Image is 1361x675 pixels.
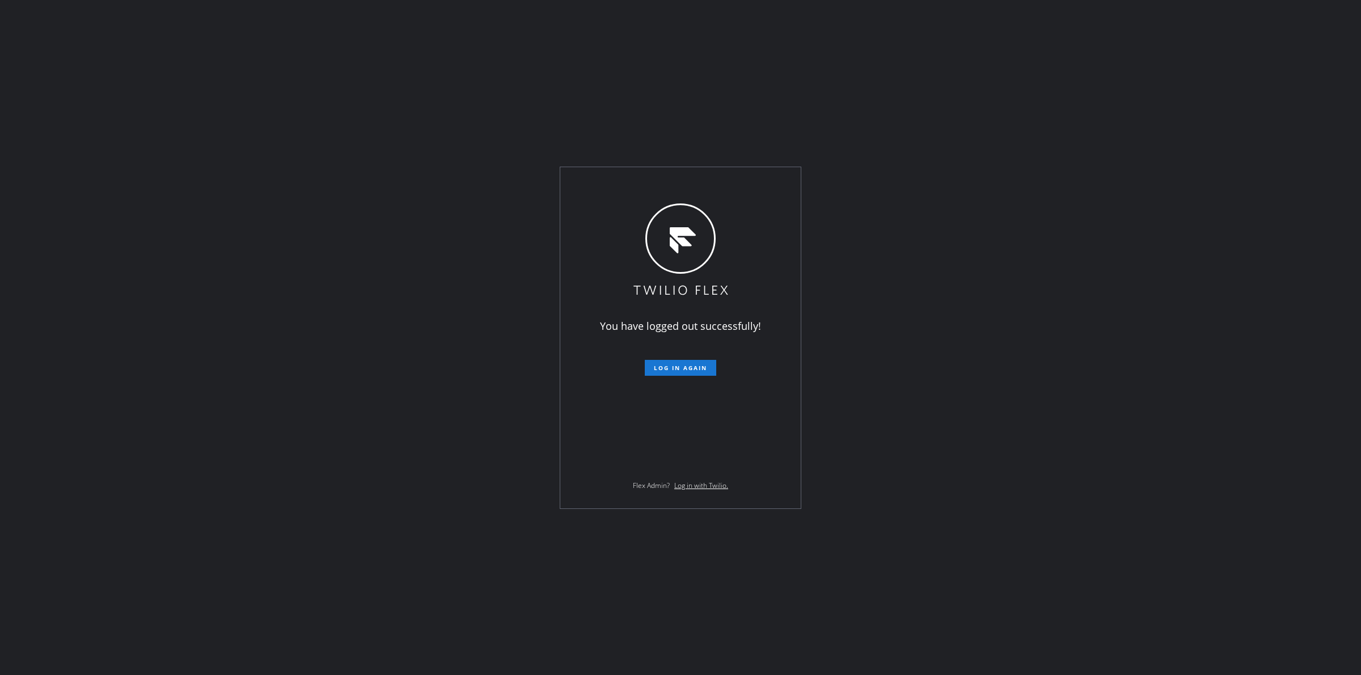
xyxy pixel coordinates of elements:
span: Log in again [654,364,707,372]
button: Log in again [645,360,716,376]
span: You have logged out successfully! [600,319,761,333]
a: Log in with Twilio. [674,481,728,490]
span: Flex Admin? [633,481,670,490]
